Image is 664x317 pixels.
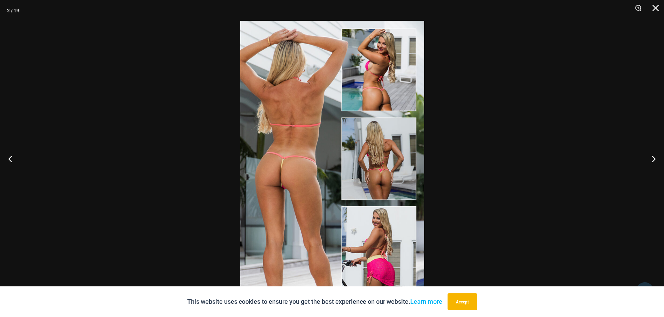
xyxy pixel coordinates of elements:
[7,5,19,16] div: 2 / 19
[187,296,442,307] p: This website uses cookies to ensure you get the best experience on our website.
[638,141,664,176] button: Next
[240,21,424,296] img: Collection Pack B
[410,298,442,305] a: Learn more
[448,293,477,310] button: Accept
